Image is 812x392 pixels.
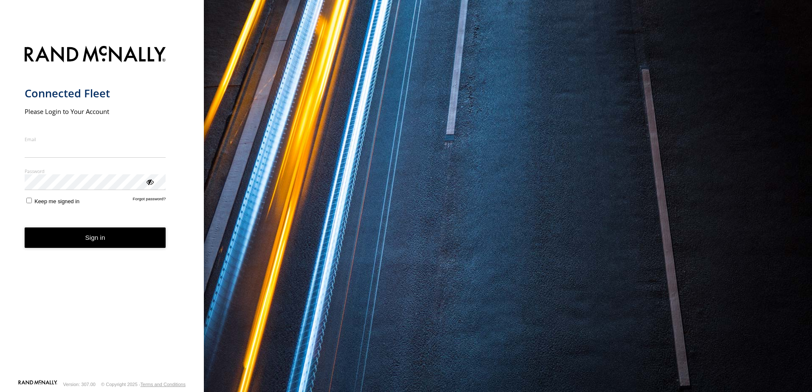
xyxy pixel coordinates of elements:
a: Forgot password? [133,196,166,205]
div: Version: 307.00 [63,382,96,387]
button: Sign in [25,227,166,248]
h1: Connected Fleet [25,86,166,100]
span: Keep me signed in [34,198,79,205]
div: ViewPassword [145,177,154,186]
h2: Please Login to Your Account [25,107,166,116]
label: Email [25,136,166,142]
a: Terms and Conditions [141,382,186,387]
input: Keep me signed in [26,198,32,203]
a: Visit our Website [18,380,57,389]
img: Rand McNally [25,44,166,66]
label: Password [25,168,166,174]
div: © Copyright 2025 - [101,382,186,387]
form: main [25,41,180,379]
